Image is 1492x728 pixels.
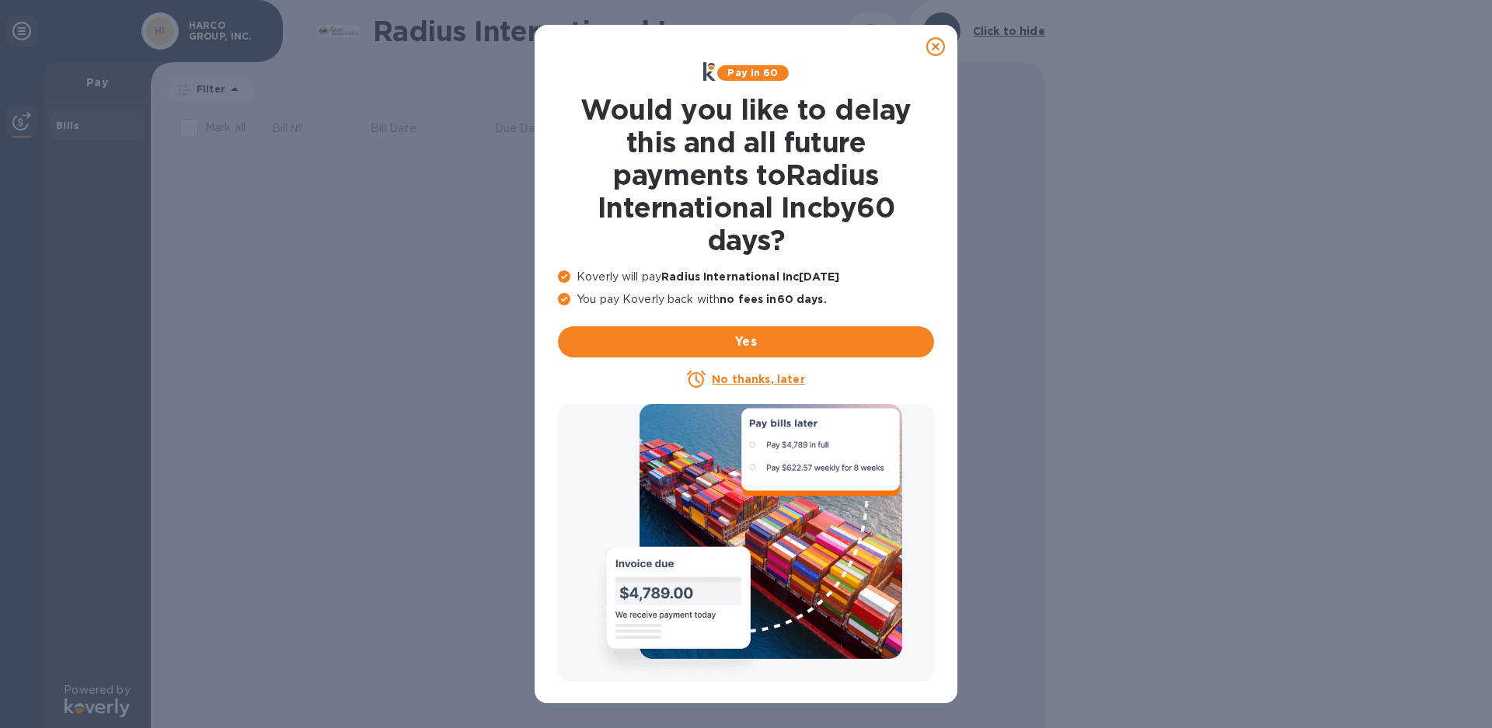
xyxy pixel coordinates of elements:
p: You pay Koverly back with [558,291,934,308]
p: Koverly will pay [558,269,934,285]
b: Radius International Inc [DATE] [661,270,839,283]
h1: Would you like to delay this and all future payments to Radius International Inc by 60 days ? [558,93,934,256]
button: Yes [558,326,934,357]
u: No thanks, later [712,373,804,385]
b: no fees in 60 days . [720,293,826,305]
span: Yes [570,333,922,351]
b: Pay in 60 [727,67,778,78]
